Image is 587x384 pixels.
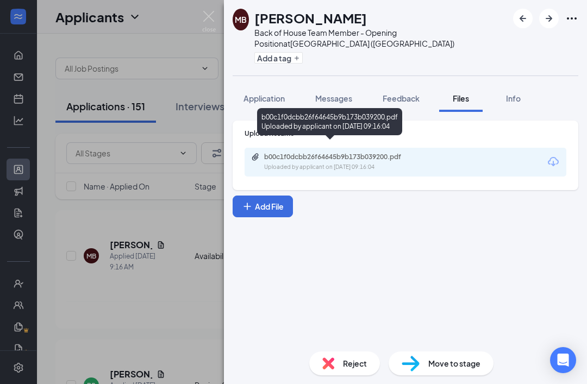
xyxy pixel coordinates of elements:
svg: Plus [242,201,253,212]
span: Application [243,93,285,103]
div: b00c1f0dcbb26f64645b9b173b039200.pdf [264,153,416,161]
svg: Plus [293,55,300,61]
span: Info [506,93,521,103]
span: Move to stage [428,357,480,369]
div: MB [235,14,247,25]
svg: Ellipses [565,12,578,25]
span: Reject [343,357,367,369]
span: Files [453,93,469,103]
svg: ArrowRight [542,12,555,25]
button: ArrowLeftNew [513,9,533,28]
svg: ArrowLeftNew [516,12,529,25]
span: Feedback [383,93,420,103]
svg: Download [547,155,560,168]
div: Open Intercom Messenger [550,347,576,373]
button: Add FilePlus [233,196,293,217]
div: Back of House Team Member - Opening Position at [GEOGRAPHIC_DATA] ([GEOGRAPHIC_DATA]) [254,27,508,49]
svg: Paperclip [251,153,260,161]
div: b00c1f0dcbb26f64645b9b173b039200.pdf Uploaded by applicant on [DATE] 09:16:04 [257,108,402,135]
h1: [PERSON_NAME] [254,9,367,27]
a: Paperclipb00c1f0dcbb26f64645b9b173b039200.pdfUploaded by applicant on [DATE] 09:16:04 [251,153,427,172]
div: Upload Resume [245,129,566,138]
div: Uploaded by applicant on [DATE] 09:16:04 [264,163,427,172]
span: Messages [315,93,352,103]
button: ArrowRight [539,9,559,28]
button: PlusAdd a tag [254,52,303,64]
